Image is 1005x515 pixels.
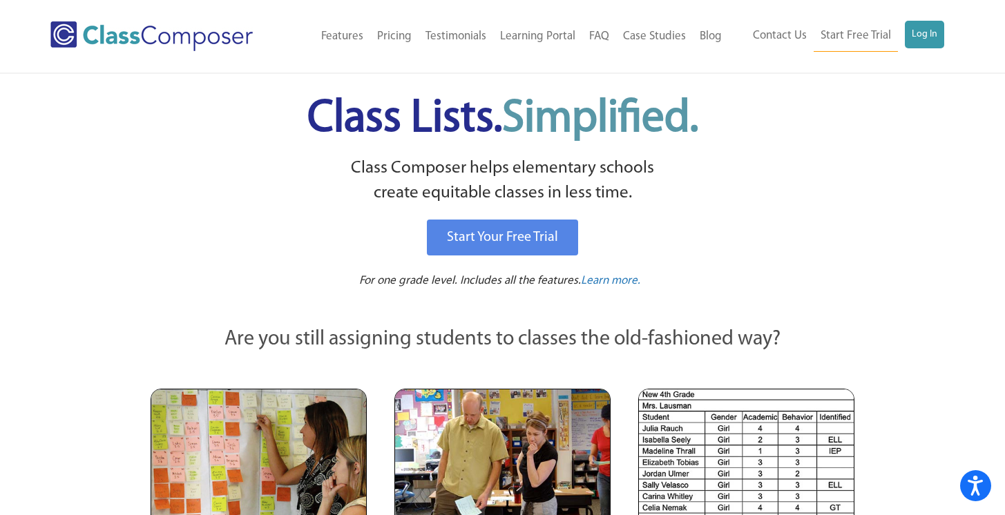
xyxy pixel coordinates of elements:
[149,156,857,206] p: Class Composer helps elementary schools create equitable classes in less time.
[905,21,944,48] a: Log In
[307,97,698,142] span: Class Lists.
[814,21,898,52] a: Start Free Trial
[151,324,855,355] p: Are you still assigning students to classes the old-fashioned way?
[582,21,616,52] a: FAQ
[581,275,640,286] span: Learn more.
[314,21,370,52] a: Features
[370,21,419,52] a: Pricing
[616,21,693,52] a: Case Studies
[493,21,582,52] a: Learning Portal
[359,275,581,286] span: For one grade level. Includes all the features.
[729,21,944,52] nav: Header Menu
[502,97,698,142] span: Simplified.
[746,21,814,51] a: Contact Us
[419,21,493,52] a: Testimonials
[50,21,253,51] img: Class Composer
[693,21,729,52] a: Blog
[427,220,578,255] a: Start Your Free Trial
[287,21,729,52] nav: Header Menu
[447,231,558,244] span: Start Your Free Trial
[581,273,640,290] a: Learn more.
